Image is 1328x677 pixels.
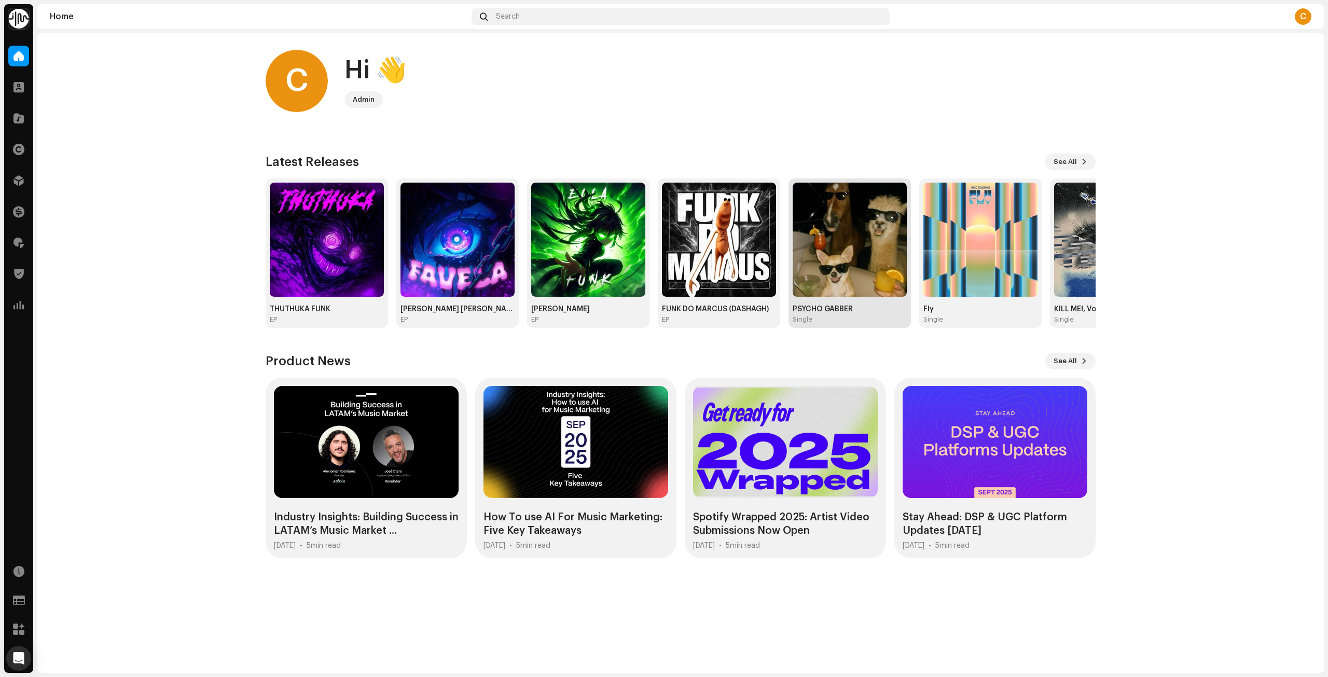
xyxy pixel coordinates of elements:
[531,183,645,297] img: bb561eaf-0968-46d7-baca-c5aeac2e3c0d
[274,510,459,537] div: Industry Insights: Building Success in LATAM’s Music Market ...
[719,542,722,550] div: •
[344,54,407,87] div: Hi 👋
[923,315,943,324] div: Single
[266,353,351,369] h3: Product News
[726,542,760,550] div: 5
[923,183,1037,297] img: 59f0936f-4ce8-4ec8-8f74-c86eba232bab
[1054,183,1168,297] img: b72d7df6-99cd-4fab-957c-1d02f07a94e8
[693,542,715,550] div: [DATE]
[793,305,907,313] div: PSYCHO GABBER
[793,183,907,297] img: c9d93920-7e77-4090-98b4-a939425ecd91
[662,305,776,313] div: FUNK DO MARCUS (DASHAGH)
[50,12,467,21] div: Home
[516,542,550,550] div: 5
[353,93,375,106] div: Admin
[929,542,931,550] div: •
[903,510,1087,537] div: Stay Ahead: DSP & UGC Platform Updates [DATE]
[793,315,812,324] div: Single
[1054,151,1077,172] span: See All
[483,542,505,550] div: [DATE]
[1054,315,1074,324] div: Single
[903,542,924,550] div: [DATE]
[923,305,1037,313] div: Fly
[400,183,515,297] img: b27d35c5-dc24-4a88-842e-97abc6d66a41
[311,542,341,549] span: min read
[400,315,408,324] div: EP
[935,542,970,550] div: 5
[266,50,328,112] div: C
[662,183,776,297] img: 18727277-bebf-4522-a1b5-c327bfcd3ebd
[483,510,668,537] div: How To use AI For Music Marketing: Five Key Takeaways
[1054,351,1077,371] span: See All
[1295,8,1311,25] div: C
[520,542,550,549] span: min read
[270,183,384,297] img: 07d5e9c2-1b6c-49c6-9644-11d63343ca7c
[307,542,341,550] div: 5
[6,646,31,671] div: Open Intercom Messenger
[1054,305,1168,313] div: KILL ME!, Vol 1
[509,542,512,550] div: •
[1045,154,1096,170] button: See All
[939,542,970,549] span: min read
[266,154,359,170] h3: Latest Releases
[270,305,384,313] div: THUTHUKA FUNK
[531,305,645,313] div: [PERSON_NAME]
[730,542,760,549] span: min read
[496,12,520,21] span: Search
[274,542,296,550] div: [DATE]
[300,542,302,550] div: •
[8,8,29,29] img: 0f74c21f-6d1c-4dbc-9196-dbddad53419e
[270,315,277,324] div: EP
[693,510,878,537] div: Spotify Wrapped 2025: Artist Video Submissions Now Open
[662,315,669,324] div: EP
[400,305,515,313] div: [PERSON_NAME] [PERSON_NAME]
[531,315,538,324] div: EP
[1045,353,1096,369] button: See All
